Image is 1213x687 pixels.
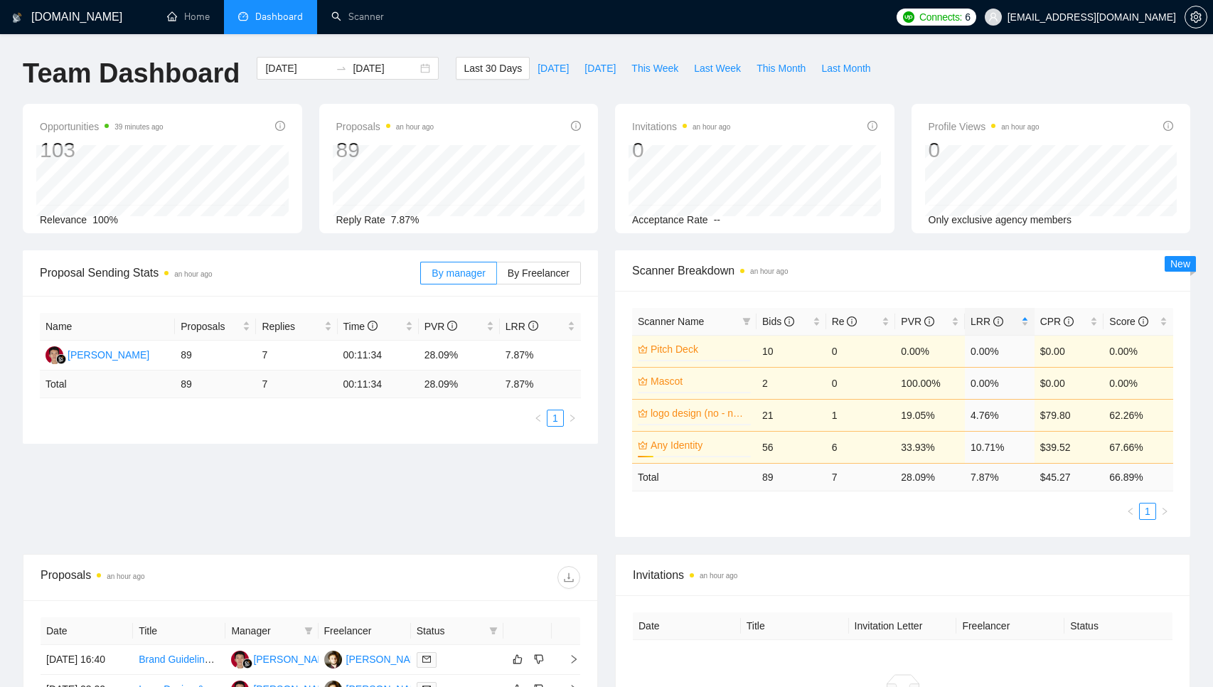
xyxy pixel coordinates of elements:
[1156,503,1173,520] li: Next Page
[901,316,934,327] span: PVR
[568,414,577,422] span: right
[956,612,1064,640] th: Freelancer
[564,410,581,427] button: right
[1109,316,1148,327] span: Score
[275,121,285,131] span: info-circle
[331,11,384,23] a: searchScanner
[40,371,175,398] td: Total
[965,463,1035,491] td: 7.87 %
[419,341,500,371] td: 28.09%
[557,566,580,589] button: download
[631,60,678,76] span: This Week
[513,654,523,665] span: like
[419,371,500,398] td: 28.09 %
[40,264,420,282] span: Proposal Sending Stats
[353,60,417,76] input: End date
[895,335,965,367] td: 0.00%
[965,431,1035,463] td: 10.71%
[338,371,419,398] td: 00:11:34
[1165,639,1199,673] iframe: Intercom live chat
[632,137,730,164] div: 0
[826,367,896,399] td: 0
[114,123,163,131] time: 39 minutes ago
[534,414,543,422] span: left
[686,57,749,80] button: Last Week
[577,57,624,80] button: [DATE]
[632,262,1173,279] span: Scanner Breakdown
[508,267,570,279] span: By Freelancer
[417,623,483,639] span: Status
[750,267,788,275] time: an hour ago
[651,341,748,357] a: Pitch Deck
[133,617,225,645] th: Title
[632,214,708,225] span: Acceptance Rate
[92,214,118,225] span: 100%
[547,410,564,427] li: 1
[1001,123,1039,131] time: an hour ago
[41,566,311,589] div: Proposals
[1138,316,1148,326] span: info-circle
[368,321,378,331] span: info-circle
[693,123,730,131] time: an hour ago
[256,313,337,341] th: Replies
[242,659,252,669] img: gigradar-bm.png
[903,11,914,23] img: upwork-logo.png
[895,431,965,463] td: 33.93%
[651,405,748,421] a: logo design (no - new clients)
[255,11,303,23] span: Dashboard
[651,373,748,389] a: Mascot
[965,335,1035,367] td: 0.00%
[336,214,385,225] span: Reply Rate
[821,60,870,76] span: Last Month
[336,63,347,74] span: swap-right
[500,341,581,371] td: 7.87%
[336,137,434,164] div: 89
[253,651,335,667] div: [PERSON_NAME]
[867,121,877,131] span: info-circle
[993,316,1003,326] span: info-circle
[651,437,748,453] a: Any Identity
[256,341,337,371] td: 7
[1185,6,1207,28] button: setting
[1126,507,1135,516] span: left
[46,346,63,364] img: AM
[700,572,737,580] time: an hour ago
[847,316,857,326] span: info-circle
[530,57,577,80] button: [DATE]
[489,627,498,635] span: filter
[225,617,318,645] th: Manager
[486,620,501,641] span: filter
[530,651,547,668] button: dislike
[1170,258,1190,270] span: New
[1104,463,1173,491] td: 66.89 %
[1185,11,1207,23] span: setting
[849,612,957,640] th: Invitation Letter
[534,654,544,665] span: dislike
[301,620,316,641] span: filter
[464,60,522,76] span: Last 30 Days
[714,214,720,225] span: --
[762,316,794,327] span: Bids
[929,118,1040,135] span: Profile Views
[632,463,757,491] td: Total
[23,57,240,90] h1: Team Dashboard
[1040,316,1074,327] span: CPR
[742,317,751,326] span: filter
[584,60,616,76] span: [DATE]
[40,118,164,135] span: Opportunities
[1122,503,1139,520] li: Previous Page
[988,12,998,22] span: user
[813,57,878,80] button: Last Month
[694,60,741,76] span: Last Week
[1160,507,1169,516] span: right
[971,316,1003,327] span: LRR
[1140,504,1155,519] a: 1
[1035,463,1104,491] td: $ 45.27
[324,653,428,664] a: AM[PERSON_NAME]
[826,335,896,367] td: 0
[422,655,431,664] span: mail
[638,376,648,386] span: crown
[1163,121,1173,131] span: info-circle
[133,645,225,675] td: Brand Guidelines and Logo Redesign Project
[456,57,530,80] button: Last 30 Days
